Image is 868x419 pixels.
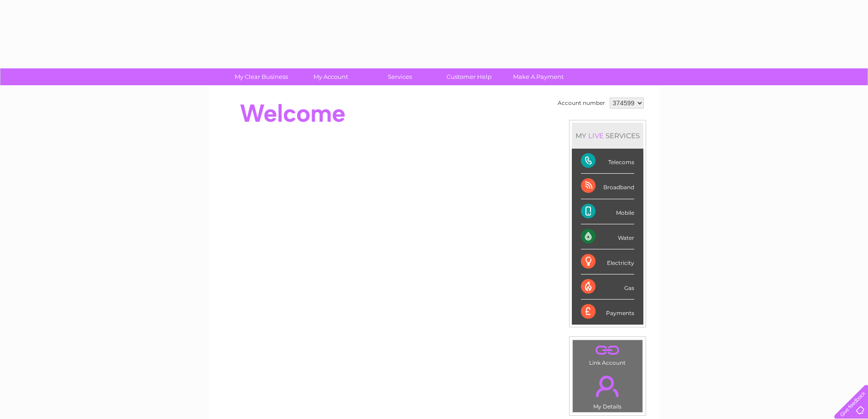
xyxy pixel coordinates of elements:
[581,224,634,249] div: Water
[581,174,634,199] div: Broadband
[581,249,634,274] div: Electricity
[362,68,437,85] a: Services
[572,340,643,368] td: Link Account
[293,68,368,85] a: My Account
[575,370,640,402] a: .
[572,123,643,149] div: MY SERVICES
[555,95,607,111] td: Account number
[572,368,643,413] td: My Details
[586,131,606,140] div: LIVE
[581,300,634,324] div: Payments
[581,149,634,174] div: Telecoms
[501,68,576,85] a: Make A Payment
[581,274,634,300] div: Gas
[431,68,507,85] a: Customer Help
[581,199,634,224] div: Mobile
[224,68,299,85] a: My Clear Business
[575,342,640,358] a: .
